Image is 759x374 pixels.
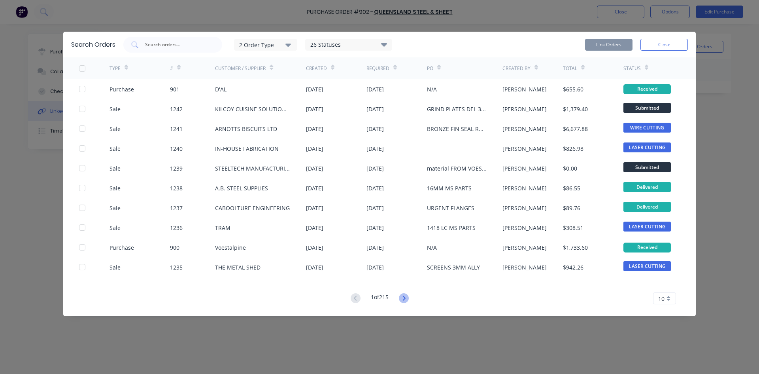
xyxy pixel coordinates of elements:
div: [DATE] [306,125,323,133]
div: [PERSON_NAME] [502,204,547,212]
div: Purchase [110,243,134,252]
div: Received [623,243,671,252]
div: 1242 [170,105,183,113]
div: 1237 [170,204,183,212]
span: Delivered [623,202,671,212]
button: Link Orders [585,39,632,51]
div: Sale [110,263,121,271]
div: Sale [110,144,121,153]
div: [PERSON_NAME] [502,125,547,133]
div: Created By [502,65,531,72]
div: $1,733.60 [563,243,588,252]
div: [PERSON_NAME] [502,184,547,192]
div: Customer / Supplier [215,65,266,72]
div: $655.60 [563,85,583,93]
div: 1418 LC MS PARTS [427,224,476,232]
div: 2 Order Type [239,40,292,49]
div: 1235 [170,263,183,271]
div: [DATE] [366,263,384,271]
div: [DATE] [366,204,384,212]
div: $308.51 [563,224,583,232]
div: 1240 [170,144,183,153]
div: [PERSON_NAME] [502,243,547,252]
div: [DATE] [366,243,384,252]
div: [PERSON_NAME] [502,164,547,173]
div: [DATE] [306,243,323,252]
div: 1 of 215 [371,293,389,304]
div: [DATE] [366,164,384,173]
div: Created [306,65,327,72]
div: [DATE] [366,184,384,192]
div: Purchase [110,85,134,93]
div: BRONZE FIN SEAL ROLLER WIPERS [427,125,487,133]
div: [DATE] [306,263,323,271]
div: Status [623,65,641,72]
div: [DATE] [366,144,384,153]
div: A.B. STEEL SUPPLIES [215,184,268,192]
div: Sale [110,125,121,133]
span: Submitted [623,103,671,113]
div: CABOOLTURE ENGINEERING [215,204,290,212]
div: TYPE [110,65,121,72]
div: Received [623,84,671,94]
div: Sale [110,164,121,173]
div: 901 [170,85,179,93]
input: Search orders... [144,41,210,49]
div: $86.55 [563,184,580,192]
div: # [170,65,173,72]
span: 10 [658,294,665,303]
div: [DATE] [306,85,323,93]
div: KILCOY CUISINE SOLUTIONS PTY LTD [215,105,290,113]
span: LASER CUTTING [623,222,671,232]
div: 1241 [170,125,183,133]
span: LASER CUTTING [623,261,671,271]
div: Search Orders [71,40,115,49]
div: [DATE] [366,105,384,113]
div: $942.26 [563,263,583,271]
button: Close [640,39,688,51]
div: $0.00 [563,164,577,173]
div: SCREENS 3MM ALLY [427,263,480,271]
div: $6,677.88 [563,125,588,133]
div: 900 [170,243,179,252]
div: GRIND PLATES DEL 300925 [427,105,487,113]
div: Required [366,65,389,72]
button: 2 Order Type [234,39,297,51]
div: N/A [427,85,437,93]
div: $826.98 [563,144,583,153]
div: 1236 [170,224,183,232]
div: [PERSON_NAME] [502,105,547,113]
div: [PERSON_NAME] [502,144,547,153]
div: D'AL [215,85,227,93]
div: STEELTECH MANUFACTURING [215,164,290,173]
div: Sale [110,224,121,232]
div: $1,379.40 [563,105,588,113]
div: [DATE] [306,164,323,173]
span: WIRE CUTTING [623,123,671,133]
div: 1239 [170,164,183,173]
div: [DATE] [366,125,384,133]
span: Submitted [623,162,671,172]
div: URGENT FLANGES [427,204,474,212]
div: PO [427,65,433,72]
div: Voestalpine [215,243,246,252]
div: 16MM MS PARTS [427,184,472,192]
div: Sale [110,184,121,192]
div: [PERSON_NAME] [502,224,547,232]
div: [DATE] [366,224,384,232]
div: [PERSON_NAME] [502,263,547,271]
div: IN-HOUSE FABRICATION [215,144,279,153]
div: [DATE] [306,105,323,113]
div: THE METAL SHED [215,263,261,271]
div: Sale [110,105,121,113]
div: [DATE] [306,184,323,192]
div: Total [563,65,577,72]
div: 1238 [170,184,183,192]
span: Delivered [623,182,671,192]
div: Sale [110,204,121,212]
div: [DATE] [306,224,323,232]
div: [PERSON_NAME] [502,85,547,93]
div: N/A [427,243,437,252]
div: material FROM VOESTALPINE [427,164,487,173]
div: [DATE] [306,144,323,153]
